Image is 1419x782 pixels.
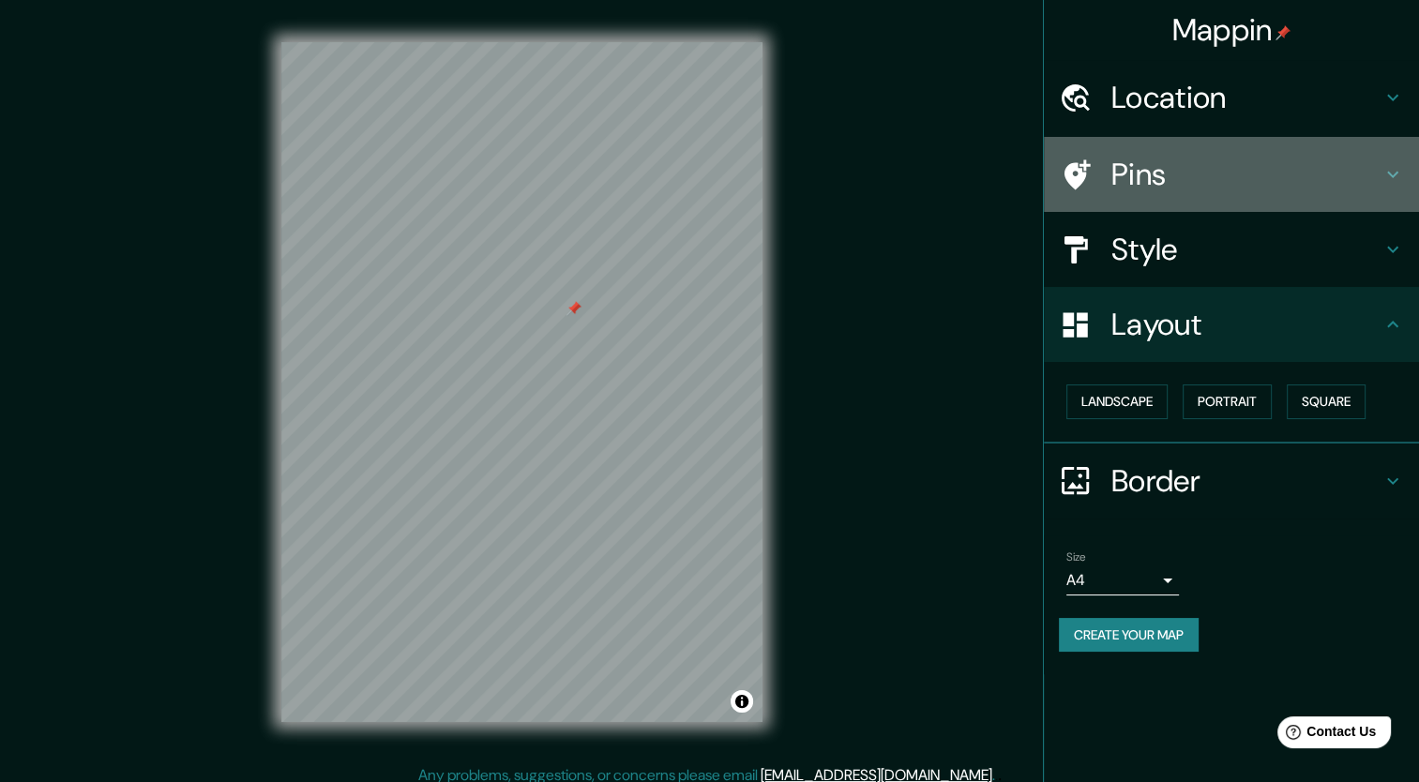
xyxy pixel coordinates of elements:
button: Square [1287,384,1366,419]
h4: Style [1111,231,1381,268]
button: Toggle attribution [731,690,753,713]
div: Layout [1044,287,1419,362]
button: Create your map [1059,618,1199,653]
div: Style [1044,212,1419,287]
div: Border [1044,444,1419,519]
h4: Location [1111,79,1381,116]
h4: Mappin [1172,11,1291,49]
iframe: Help widget launcher [1252,709,1398,761]
h4: Pins [1111,156,1381,193]
h4: Layout [1111,306,1381,343]
label: Size [1066,549,1086,564]
h4: Border [1111,462,1381,500]
button: Portrait [1183,384,1272,419]
button: Landscape [1066,384,1168,419]
div: Pins [1044,137,1419,212]
div: Location [1044,60,1419,135]
div: A4 [1066,565,1179,595]
img: pin-icon.png [1276,25,1291,40]
canvas: Map [281,42,762,722]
